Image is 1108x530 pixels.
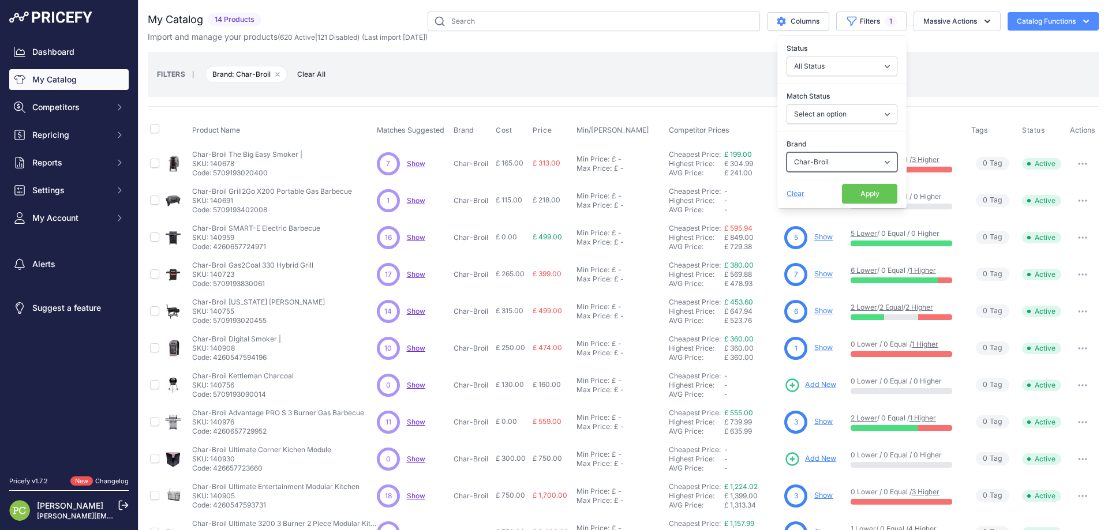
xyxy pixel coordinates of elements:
div: Highest Price: [669,344,724,353]
span: (Last import [DATE]) [362,33,428,42]
span: Active [1022,195,1061,206]
a: Cheapest Price: [669,298,721,306]
div: £ [612,265,616,275]
span: £ 474.00 [533,343,562,352]
div: - [616,339,622,348]
span: ( | ) [278,33,360,42]
p: Char-Broil [454,159,491,168]
img: Pricefy Logo [9,12,92,23]
button: Settings [9,180,129,201]
span: Reports [32,157,108,168]
div: - [618,311,624,321]
div: - [618,238,624,247]
a: £ 555.00 [724,408,753,417]
span: Clear [787,189,804,198]
a: 620 Active [280,33,315,42]
span: £ 250.00 [496,343,525,352]
a: 6 Lower [851,266,877,275]
div: Highest Price: [669,159,724,168]
span: £ 0.00 [496,417,517,426]
span: Show [407,418,425,426]
p: Char-Broil Grill2Go X200 Portable Gas Barbecue [192,187,352,196]
a: Show [407,233,425,242]
span: Tag [976,452,1009,465]
span: Settings [32,185,108,196]
span: Tag [976,341,1009,355]
button: Apply [842,184,897,204]
span: 0 [983,232,987,243]
span: £ 115.00 [496,196,522,204]
a: Cheapest Price: [669,187,721,196]
a: £ 380.00 [724,261,754,269]
p: Char-Broil The Big Easy Smoker | [192,150,302,159]
a: Add New [784,377,836,393]
span: Tags [971,126,988,134]
a: Cheapest Price: [669,371,721,380]
span: £ 304.99 [724,159,753,168]
p: Char-Broil Ultimate Corner Kichen Module [192,445,331,454]
span: 5 [794,232,798,243]
p: Char-Broil [454,233,491,242]
a: Cheapest Price: [669,224,721,232]
a: Show [407,381,425,389]
a: £ 199.00 [724,150,752,159]
div: AVG Price: [669,279,724,288]
a: 121 Disabled [317,33,357,42]
span: 0 [983,416,987,427]
p: Char-Broil [US_STATE] [PERSON_NAME] [192,298,325,307]
button: Cost [496,126,514,135]
div: Highest Price: [669,307,724,316]
a: Show [814,417,833,426]
p: Code: 5709193020455 [192,316,325,325]
p: Code: 4260547594196 [192,353,281,362]
span: Product Name [192,126,240,134]
div: AVG Price: [669,242,724,251]
p: Char-Broil SMART-E Electric Barbecue [192,224,320,233]
div: Max Price: [577,348,612,358]
span: £ 265.00 [496,269,525,278]
span: My Account [32,212,108,224]
span: £ 360.00 [724,344,754,352]
span: Price [533,126,552,135]
a: £ 1,224.02 [724,482,758,491]
span: Active [1022,379,1061,391]
a: £ 453.60 [724,298,753,306]
button: Clear All [291,69,331,80]
span: £ 569.88 [724,270,752,279]
div: Max Price: [577,238,612,247]
a: 3 Higher [912,155,939,164]
span: Active [1022,232,1061,243]
span: Show [407,270,425,279]
span: £ 315.00 [496,306,523,315]
div: £ [614,164,618,173]
a: Changelog [95,477,129,485]
span: Repricing [32,129,108,141]
span: Tag [976,268,1009,281]
p: 0 Lower / 0 Equal / 0 Higher [851,377,960,386]
div: £ [614,385,618,394]
div: £ [614,238,618,247]
a: My Catalog [9,69,129,90]
a: Suggest a feature [9,298,129,318]
span: Cost [496,126,512,135]
div: Min Price: [577,450,609,459]
div: Highest Price: [669,270,724,279]
span: £ 130.00 [496,380,524,389]
span: - [724,196,728,205]
a: 5 Lower [851,229,877,238]
div: Min Price: [577,191,609,201]
div: £ [614,311,618,321]
span: Show [407,196,425,205]
p: SKU: 140959 [192,233,320,242]
div: Min Price: [577,339,609,348]
div: £ 523.76 [724,316,780,325]
a: 3 Higher [912,487,939,496]
span: 10 [384,343,392,354]
div: AVG Price: [669,316,724,325]
span: Brand [454,126,474,134]
p: Code: 5709193090014 [192,390,294,399]
span: 0 [983,453,987,464]
span: 16 [385,232,392,243]
div: - [616,302,622,311]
